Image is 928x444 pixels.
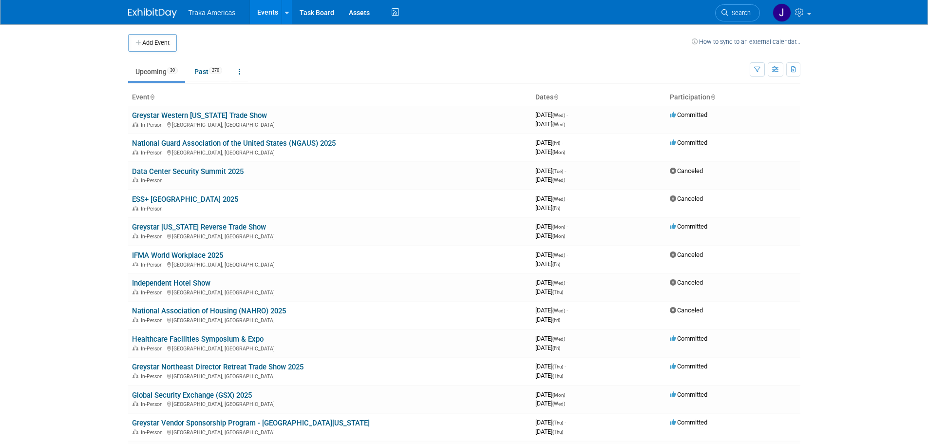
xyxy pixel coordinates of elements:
[132,148,528,156] div: [GEOGRAPHIC_DATA], [GEOGRAPHIC_DATA]
[132,372,528,380] div: [GEOGRAPHIC_DATA], [GEOGRAPHIC_DATA]
[141,401,166,407] span: In-Person
[670,363,707,370] span: Committed
[553,93,558,101] a: Sort by Start Date
[535,391,568,398] span: [DATE]
[552,364,563,369] span: (Thu)
[552,420,563,425] span: (Thu)
[552,150,565,155] span: (Mon)
[132,316,528,324] div: [GEOGRAPHIC_DATA], [GEOGRAPHIC_DATA]
[567,335,568,342] span: -
[552,262,560,267] span: (Fri)
[535,120,565,128] span: [DATE]
[535,111,568,118] span: [DATE]
[535,223,568,230] span: [DATE]
[670,167,703,174] span: Canceled
[133,177,138,182] img: In-Person Event
[535,204,560,212] span: [DATE]
[535,148,565,155] span: [DATE]
[133,150,138,154] img: In-Person Event
[552,280,565,286] span: (Wed)
[535,400,565,407] span: [DATE]
[552,206,560,211] span: (Fri)
[141,262,166,268] span: In-Person
[670,307,703,314] span: Canceled
[552,336,565,342] span: (Wed)
[133,429,138,434] img: In-Person Event
[535,344,560,351] span: [DATE]
[670,279,703,286] span: Canceled
[535,232,565,239] span: [DATE]
[535,419,566,426] span: [DATE]
[531,89,666,106] th: Dates
[666,89,800,106] th: Participation
[132,363,303,371] a: Greystar Northeast Director Retreat Trade Show 2025
[552,224,565,230] span: (Mon)
[535,195,568,202] span: [DATE]
[141,122,166,128] span: In-Person
[552,401,565,406] span: (Wed)
[535,363,566,370] span: [DATE]
[132,223,266,232] a: Greystar [US_STATE] Reverse Trade Show
[128,34,177,52] button: Add Event
[535,260,560,268] span: [DATE]
[552,392,565,398] span: (Mon)
[552,290,563,295] span: (Thu)
[565,363,566,370] span: -
[567,195,568,202] span: -
[141,373,166,380] span: In-Person
[535,307,568,314] span: [DATE]
[728,9,751,17] span: Search
[150,93,154,101] a: Sort by Event Name
[132,391,252,400] a: Global Security Exchange (GSX) 2025
[133,346,138,350] img: In-Person Event
[133,401,138,406] img: In-Person Event
[535,251,568,258] span: [DATE]
[133,317,138,322] img: In-Person Event
[565,167,566,174] span: -
[132,111,267,120] a: Greystar Western [US_STATE] Trade Show
[132,195,238,204] a: ESS+ [GEOGRAPHIC_DATA] 2025
[535,167,566,174] span: [DATE]
[552,308,565,313] span: (Wed)
[535,279,568,286] span: [DATE]
[141,206,166,212] span: In-Person
[670,391,707,398] span: Committed
[552,252,565,258] span: (Wed)
[132,232,528,240] div: [GEOGRAPHIC_DATA], [GEOGRAPHIC_DATA]
[141,150,166,156] span: In-Person
[132,400,528,407] div: [GEOGRAPHIC_DATA], [GEOGRAPHIC_DATA]
[552,346,560,351] span: (Fri)
[552,233,565,239] span: (Mon)
[132,167,244,176] a: Data Center Security Summit 2025
[670,335,707,342] span: Committed
[535,288,563,295] span: [DATE]
[132,139,336,148] a: National Guard Association of the United States (NGAUS) 2025
[552,373,563,379] span: (Thu)
[567,111,568,118] span: -
[141,346,166,352] span: In-Person
[535,428,563,435] span: [DATE]
[132,344,528,352] div: [GEOGRAPHIC_DATA], [GEOGRAPHIC_DATA]
[552,169,563,174] span: (Tue)
[692,38,800,45] a: How to sync to an external calendar...
[552,429,563,435] span: (Thu)
[670,251,703,258] span: Canceled
[670,139,707,146] span: Committed
[670,195,703,202] span: Canceled
[552,177,565,183] span: (Wed)
[670,223,707,230] span: Committed
[670,419,707,426] span: Committed
[715,4,760,21] a: Search
[552,196,565,202] span: (Wed)
[132,419,370,427] a: Greystar Vendor Sponsorship Program - [GEOGRAPHIC_DATA][US_STATE]
[773,3,791,22] img: Jamie Saenz
[710,93,715,101] a: Sort by Participation Type
[187,62,229,81] a: Past270
[133,290,138,294] img: In-Person Event
[141,233,166,240] span: In-Person
[132,335,264,344] a: Healthcare Facilities Symposium & Expo
[132,307,286,315] a: National Association of Housing (NAHRO) 2025
[552,140,560,146] span: (Fri)
[141,177,166,184] span: In-Person
[535,372,563,379] span: [DATE]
